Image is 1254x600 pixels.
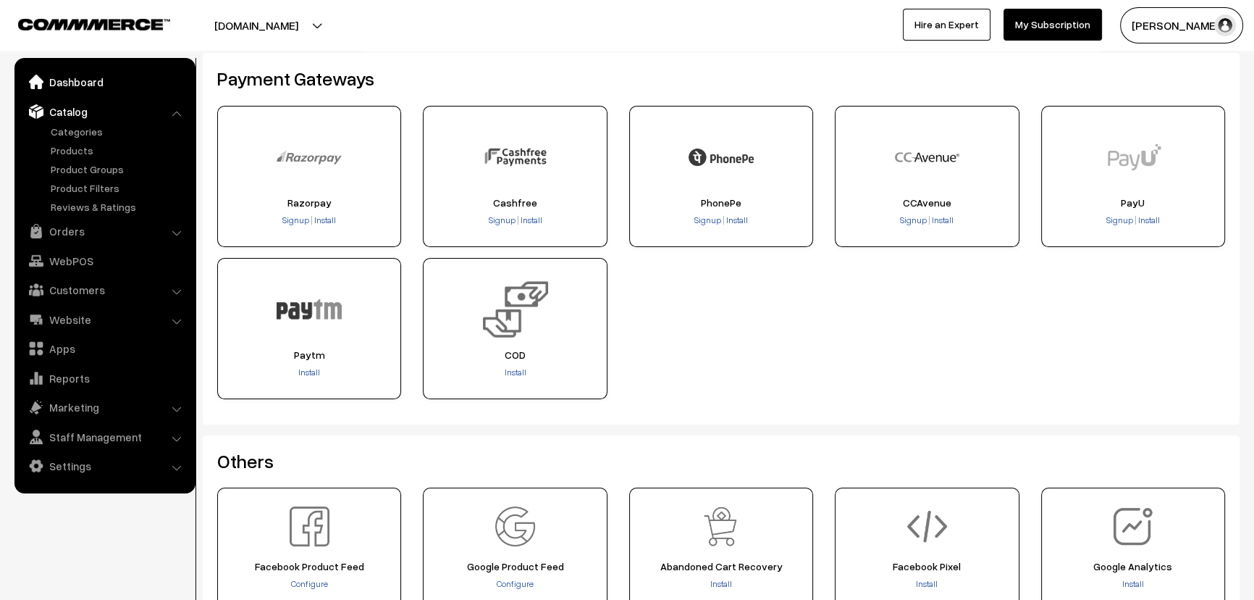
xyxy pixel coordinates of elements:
button: [DOMAIN_NAME] [164,7,349,43]
span: Signup [489,214,516,225]
button: [PERSON_NAME] [1120,7,1243,43]
div: | [840,214,1014,228]
span: Razorpay [222,197,396,209]
a: Product Groups [47,162,190,177]
img: Cashfree [483,125,548,190]
img: Paytm [277,277,342,342]
a: Categories [47,124,190,139]
a: Dashboard [18,69,190,95]
span: Signup [900,214,927,225]
span: Signup [694,214,721,225]
img: Razorpay [277,125,342,190]
a: Install [519,214,542,225]
a: Catalog [18,99,190,125]
div: | [1046,214,1220,228]
img: Google Product Feed [495,507,535,546]
span: Abandoned Cart Recovery [634,561,808,572]
a: COMMMERCE [18,14,145,32]
span: Install [314,214,336,225]
img: COMMMERCE [18,19,170,30]
a: Products [47,143,190,158]
div: | [428,214,602,228]
span: Google Product Feed [428,561,602,572]
a: Install [505,367,526,378]
span: CCAvenue [840,197,1014,209]
a: Install [1122,578,1144,589]
span: Facebook Product Feed [222,561,396,572]
a: Signup [900,214,928,225]
span: Signup [282,214,309,225]
a: Hire an Expert [903,9,990,41]
span: Install [521,214,542,225]
div: | [222,214,396,228]
span: Facebook Pixel [840,561,1014,572]
a: Install [930,214,954,225]
a: Reports [18,365,190,391]
span: Signup [1106,214,1133,225]
a: Apps [18,336,190,362]
a: Staff Management [18,424,190,450]
a: WebPOS [18,248,190,274]
h2: Others [217,450,1225,472]
a: Signup [489,214,517,225]
a: Signup [1106,214,1135,225]
a: Signup [694,214,723,225]
img: Facebook Pixel [907,507,947,546]
img: COD [483,277,548,342]
a: Settings [18,453,190,479]
a: Configure [291,578,328,589]
a: Install [1137,214,1160,225]
span: Cashfree [428,197,602,209]
a: Product Filters [47,180,190,196]
img: PhonePe [689,125,754,190]
a: Install [725,214,748,225]
a: Reviews & Ratings [47,199,190,214]
img: Abandoned Cart Recovery [701,507,741,546]
a: Website [18,307,190,333]
div: | [634,214,808,228]
span: Install [932,214,954,225]
img: Google Analytics [1113,507,1153,546]
img: PayU [1101,125,1166,190]
a: Orders [18,218,190,244]
a: Install [313,214,336,225]
span: Install [726,214,748,225]
a: Marketing [18,394,190,420]
span: Install [1138,214,1160,225]
span: COD [428,349,602,361]
span: Paytm [222,349,396,361]
a: Configure [497,578,534,589]
a: Signup [282,214,311,225]
span: PayU [1046,197,1220,209]
a: Install [916,578,938,589]
a: Install [710,578,732,589]
h2: Payment Gateways [217,67,1225,90]
a: Install [298,367,320,378]
span: Google Analytics [1046,561,1220,572]
img: Facebook Product Feed [290,507,329,546]
a: My Subscription [1003,9,1102,41]
a: Customers [18,277,190,303]
img: CCAvenue [894,125,959,190]
img: user [1214,14,1236,36]
span: PhonePe [634,197,808,209]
